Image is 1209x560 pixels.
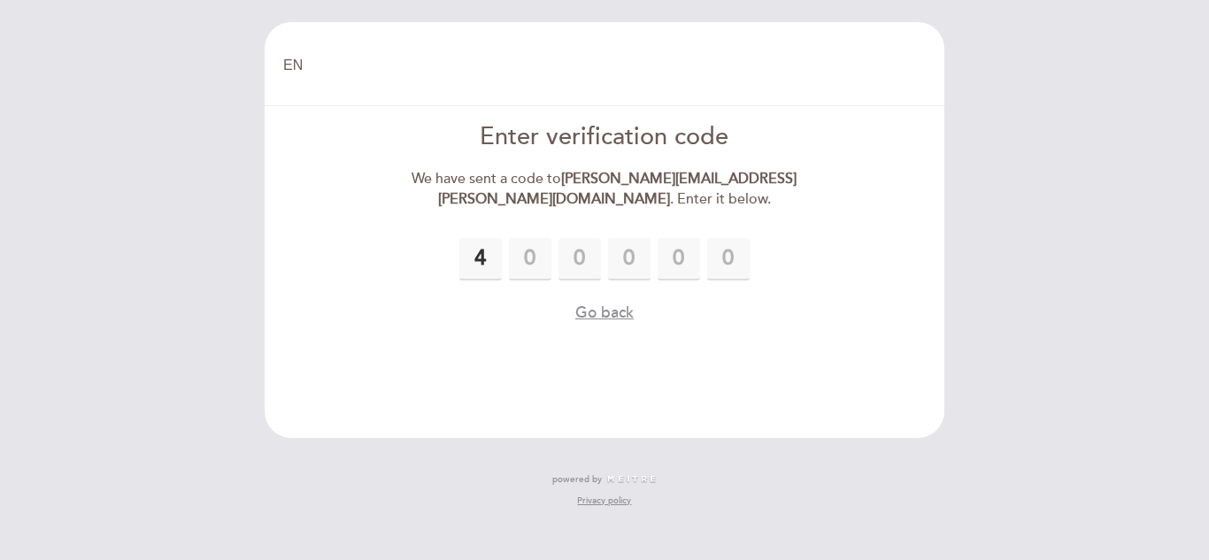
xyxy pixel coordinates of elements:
[552,473,657,486] a: powered by
[707,238,750,280] input: 0
[608,238,651,280] input: 0
[438,170,797,208] strong: [PERSON_NAME][EMAIL_ADDRESS][PERSON_NAME][DOMAIN_NAME]
[509,238,551,280] input: 0
[658,238,700,280] input: 0
[402,120,808,155] div: Enter verification code
[577,495,631,507] a: Privacy policy
[606,475,657,484] img: MEITRE
[402,169,808,210] div: We have sent a code to . Enter it below.
[575,302,634,324] button: Go back
[552,473,602,486] span: powered by
[558,238,601,280] input: 0
[459,238,502,280] input: 0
